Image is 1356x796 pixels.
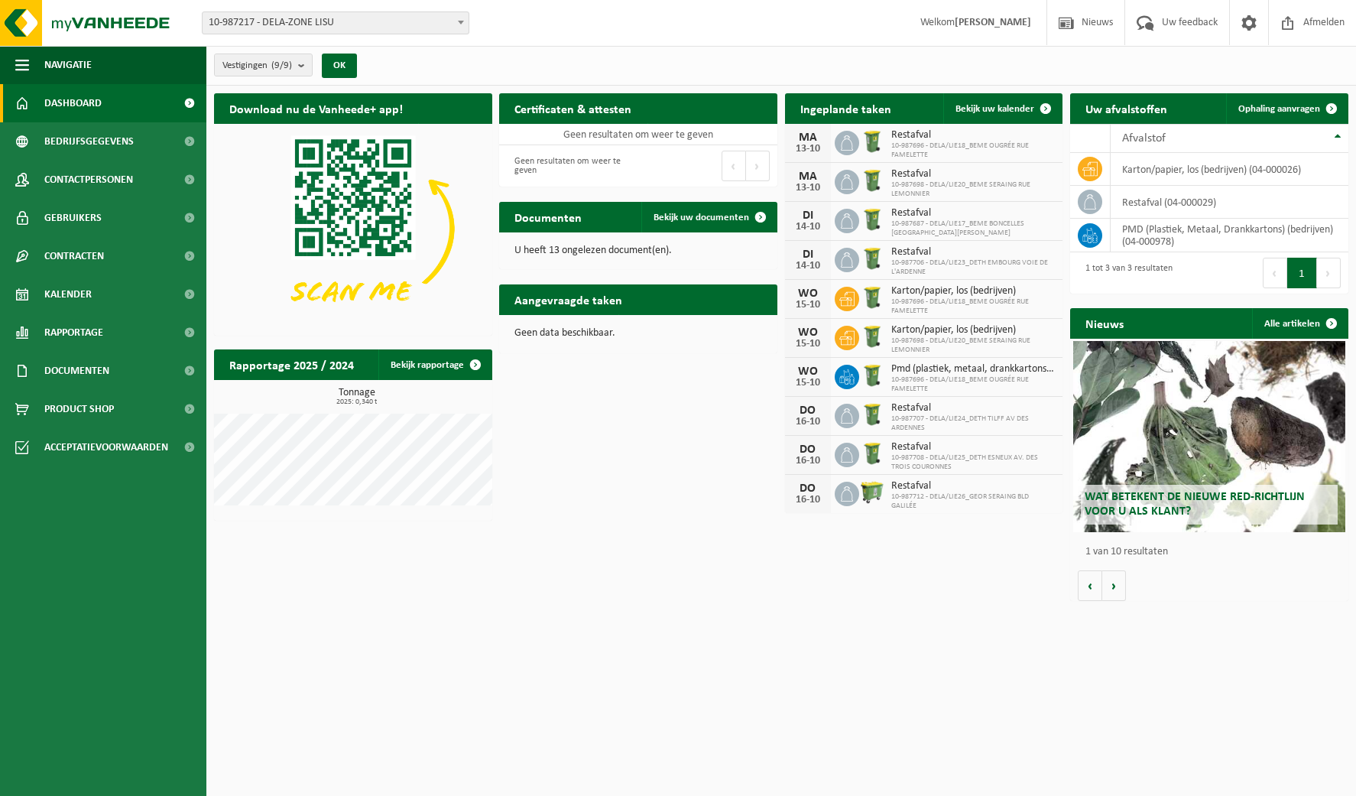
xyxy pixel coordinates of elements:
span: Vestigingen [222,54,292,77]
button: Volgende [1102,570,1126,601]
div: MA [793,132,823,144]
div: DO [793,443,823,456]
span: Contactpersonen [44,161,133,199]
img: WB-0240-HPE-GN-50 [859,362,885,388]
img: WB-0240-HPE-GN-50 [859,167,885,193]
span: Pmd (plastiek, metaal, drankkartons) (bedrijven) [891,363,1056,375]
h2: Uw afvalstoffen [1070,93,1182,123]
div: 13-10 [793,183,823,193]
div: 15-10 [793,378,823,388]
span: Dashboard [44,84,102,122]
button: 1 [1287,258,1317,288]
span: Restafval [891,480,1056,492]
a: Wat betekent de nieuwe RED-richtlijn voor u als klant? [1073,341,1345,532]
span: 10-987698 - DELA/LIE20_BEME SERAING RUE LEMONNIER [891,180,1056,199]
td: karton/papier, los (bedrijven) (04-000026) [1111,153,1348,186]
span: Product Shop [44,390,114,428]
span: Restafval [891,129,1056,141]
span: Wat betekent de nieuwe RED-richtlijn voor u als klant? [1085,491,1305,518]
img: Download de VHEPlus App [214,124,492,333]
img: WB-0660-HPE-GN-50 [859,479,885,505]
span: Acceptatievoorwaarden [44,428,168,466]
div: DO [793,404,823,417]
div: MA [793,171,823,183]
count: (9/9) [271,60,292,70]
button: Next [1317,258,1341,288]
span: Karton/papier, los (bedrijven) [891,285,1056,297]
td: Geen resultaten om weer te geven [499,124,777,145]
span: 10-987217 - DELA-ZONE LISU [203,12,469,34]
button: OK [322,54,357,78]
h2: Rapportage 2025 / 2024 [214,349,369,379]
div: 15-10 [793,300,823,310]
img: WB-0240-HPE-GN-50 [859,128,885,154]
div: 16-10 [793,417,823,427]
span: 10-987687 - DELA/LIE17_BEME BONCELLES [GEOGRAPHIC_DATA][PERSON_NAME] [891,219,1056,238]
button: Vestigingen(9/9) [214,54,313,76]
div: 14-10 [793,222,823,232]
button: Vorige [1078,570,1102,601]
a: Bekijk rapportage [378,349,491,380]
p: U heeft 13 ongelezen document(en). [514,245,762,256]
a: Bekijk uw documenten [641,202,776,232]
span: 10-987706 - DELA/LIE23_DETH EMBOURG VOIE DE L'ARDENNE [891,258,1056,277]
span: 2025: 0,340 t [222,398,492,406]
span: 10-987712 - DELA/LIE26_GEOR SERAING BLD GALILÉE [891,492,1056,511]
span: Bedrijfsgegevens [44,122,134,161]
button: Next [746,151,770,181]
span: Gebruikers [44,199,102,237]
span: Bekijk uw kalender [955,104,1034,114]
div: DI [793,210,823,222]
span: 10-987696 - DELA/LIE18_BEME OUGRÉE RUE FAMELETTE [891,375,1056,394]
div: DO [793,482,823,495]
div: Geen resultaten om weer te geven [507,149,631,183]
td: restafval (04-000029) [1111,186,1348,219]
span: Karton/papier, los (bedrijven) [891,324,1056,336]
p: 1 van 10 resultaten [1085,547,1341,557]
a: Bekijk uw kalender [943,93,1061,124]
p: Geen data beschikbaar. [514,328,762,339]
div: 16-10 [793,495,823,505]
h2: Download nu de Vanheede+ app! [214,93,418,123]
span: 10-987696 - DELA/LIE18_BEME OUGRÉE RUE FAMELETTE [891,297,1056,316]
div: WO [793,288,823,300]
div: WO [793,366,823,378]
div: 15-10 [793,339,823,349]
span: Navigatie [44,46,92,84]
div: 1 tot 3 van 3 resultaten [1078,256,1173,290]
div: 14-10 [793,261,823,271]
h3: Tonnage [222,388,492,406]
img: WB-0240-HPE-GN-50 [859,440,885,466]
span: Restafval [891,246,1056,258]
span: 10-987708 - DELA/LIE25_DETH ESNEUX AV. DES TROIS COURONNES [891,453,1056,472]
td: PMD (Plastiek, Metaal, Drankkartons) (bedrijven) (04-000978) [1111,219,1348,252]
span: Bekijk uw documenten [654,213,749,223]
span: 10-987698 - DELA/LIE20_BEME SERAING RUE LEMONNIER [891,336,1056,355]
h2: Nieuws [1070,308,1139,338]
div: 13-10 [793,144,823,154]
img: WB-0240-HPE-GN-50 [859,323,885,349]
h2: Certificaten & attesten [499,93,647,123]
div: 16-10 [793,456,823,466]
img: WB-0240-HPE-GN-50 [859,401,885,427]
span: Documenten [44,352,109,390]
img: WB-0240-HPE-GN-50 [859,245,885,271]
span: Restafval [891,441,1056,453]
button: Previous [722,151,746,181]
strong: [PERSON_NAME] [955,17,1031,28]
a: Alle artikelen [1252,308,1347,339]
span: Restafval [891,207,1056,219]
button: Previous [1263,258,1287,288]
span: 10-987707 - DELA/LIE24_DETH TILFF AV DES ARDENNES [891,414,1056,433]
span: Kalender [44,275,92,314]
div: DI [793,249,823,261]
h2: Aangevraagde taken [499,284,637,314]
span: Afvalstof [1122,132,1166,145]
span: Rapportage [44,314,103,352]
div: WO [793,327,823,339]
span: Contracten [44,237,104,275]
span: 10-987696 - DELA/LIE18_BEME OUGRÉE RUE FAMELETTE [891,141,1056,160]
span: 10-987217 - DELA-ZONE LISU [202,11,469,34]
a: Ophaling aanvragen [1226,93,1347,124]
span: Restafval [891,168,1056,180]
